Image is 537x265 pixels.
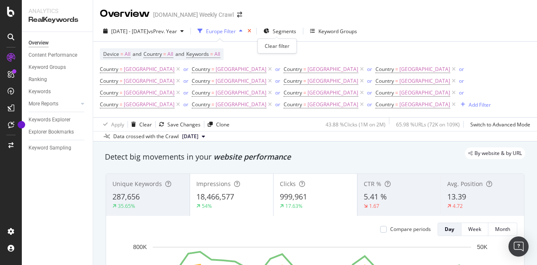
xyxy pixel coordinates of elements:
span: = [303,66,306,73]
div: or [183,89,188,96]
span: [GEOGRAPHIC_DATA] [308,75,358,87]
button: or [459,77,464,85]
button: or [275,77,280,85]
span: [GEOGRAPHIC_DATA] [308,87,358,99]
div: times [246,27,253,35]
a: Explorer Bookmarks [29,128,87,136]
button: Keyword Groups [307,24,360,38]
span: = [210,50,213,58]
span: = [303,77,306,84]
span: [GEOGRAPHIC_DATA] [399,63,450,75]
button: Add Filter [457,100,491,110]
span: = [120,89,123,96]
button: Clone [204,118,229,131]
span: 2025 Apr. 3rd [182,133,198,140]
div: 35.65% [118,202,135,210]
span: 5.41 % [364,192,387,202]
button: [DATE] [179,131,209,142]
a: Ranking [29,75,87,84]
div: 54% [202,202,212,210]
span: = [211,77,214,84]
button: or [459,89,464,97]
div: 43.88 % Clicks ( 1M on 2M ) [326,121,386,128]
span: Country [284,89,302,96]
span: CTR % [364,180,381,188]
span: [GEOGRAPHIC_DATA] [399,99,450,110]
div: Month [495,226,510,233]
span: Country [100,66,118,73]
span: = [211,89,214,96]
div: Explorer Bookmarks [29,128,74,136]
div: Overview [100,7,150,21]
span: Country [284,101,302,108]
button: or [183,77,188,85]
div: Data crossed with the Crawl [113,133,179,140]
span: 999,961 [280,192,307,202]
span: = [395,66,398,73]
button: Week [461,223,488,236]
div: Switch to Advanced Mode [470,121,530,128]
span: Country [284,66,302,73]
div: legacy label [465,147,525,159]
a: Keyword Sampling [29,144,87,152]
div: 1.67 [369,202,379,210]
div: [DOMAIN_NAME] Weekly Crawl [153,10,234,19]
button: or [183,65,188,73]
span: Country [192,89,210,96]
button: or [275,100,280,108]
button: or [183,100,188,108]
button: Save Changes [156,118,201,131]
span: 287,656 [112,192,140,202]
div: Save Changes [167,121,201,128]
div: or [367,89,372,96]
span: Country [375,89,394,96]
span: = [395,77,398,84]
span: [GEOGRAPHIC_DATA] [216,63,266,75]
span: = [120,77,123,84]
div: Keyword Groups [29,63,66,72]
span: Country [192,77,210,84]
div: Keyword Sampling [29,144,71,152]
span: Country [100,101,118,108]
span: [GEOGRAPHIC_DATA] [308,63,358,75]
div: or [183,77,188,84]
div: Ranking [29,75,47,84]
button: Day [438,223,461,236]
div: Analytics [29,7,86,15]
span: = [303,101,306,108]
button: or [367,65,372,73]
button: or [367,89,372,97]
span: = [211,101,214,108]
span: vs Prev. Year [148,28,177,35]
div: 65.98 % URLs ( 72K on 109K ) [396,121,460,128]
button: Apply [100,118,124,131]
span: = [395,89,398,96]
span: [DATE] - [DATE] [111,28,148,35]
div: Clear filter [258,39,297,53]
div: or [183,101,188,108]
div: Content Performance [29,51,77,60]
div: Europe Filter [206,28,236,35]
div: Apply [111,121,124,128]
button: Switch to Advanced Mode [467,118,530,131]
div: or [275,89,280,96]
span: = [395,101,398,108]
div: or [367,101,372,108]
div: or [459,77,464,84]
div: Tooltip anchor [18,121,25,129]
span: Country [100,77,118,84]
text: 50K [477,244,488,250]
span: Avg. Position [447,180,483,188]
span: [GEOGRAPHIC_DATA] [124,87,175,99]
span: = [120,66,123,73]
a: Content Performance [29,51,87,60]
div: Add Filter [469,101,491,108]
div: or [367,77,372,84]
span: [GEOGRAPHIC_DATA] [399,87,450,99]
button: or [367,77,372,85]
span: Device [103,50,119,58]
span: Clicks [280,180,296,188]
span: All [167,48,173,60]
div: Keywords Explorer [29,115,70,124]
